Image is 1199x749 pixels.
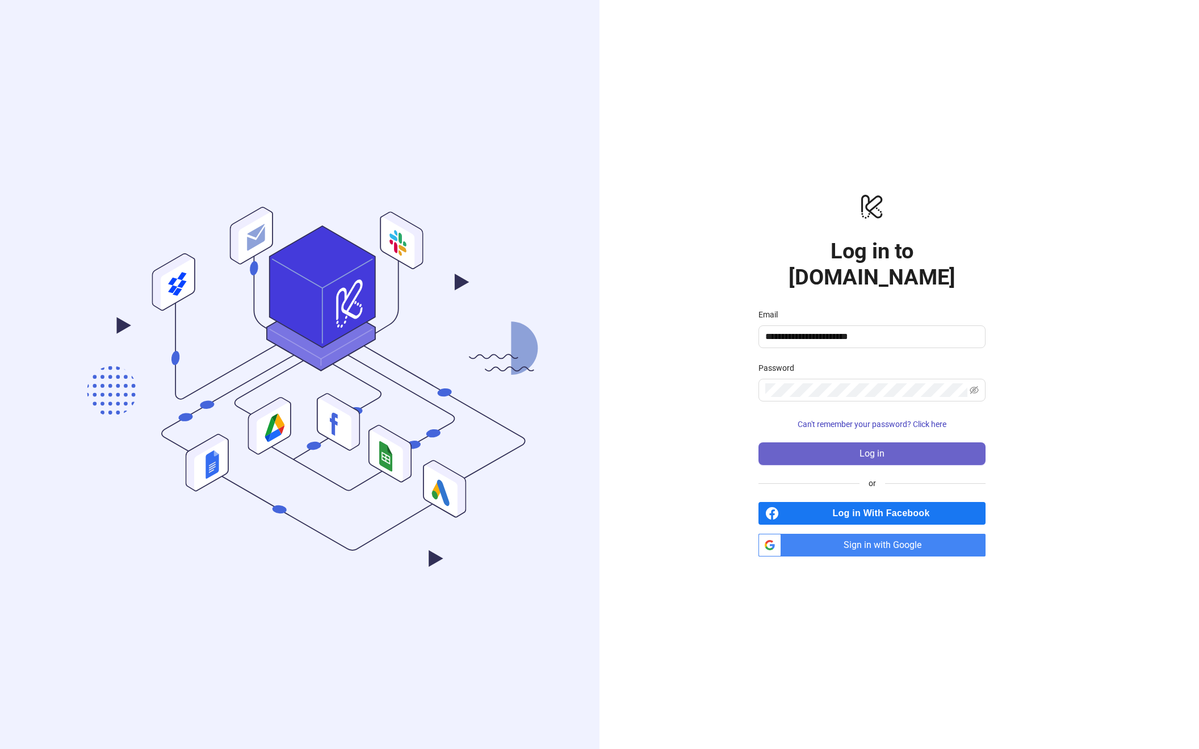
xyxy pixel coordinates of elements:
[798,420,946,429] span: Can't remember your password? Click here
[765,330,976,344] input: Email
[786,534,986,556] span: Sign in with Google
[783,502,986,525] span: Log in With Facebook
[758,534,986,556] a: Sign in with Google
[758,415,986,433] button: Can't remember your password? Click here
[758,362,802,374] label: Password
[758,238,986,290] h1: Log in to [DOMAIN_NAME]
[758,442,986,465] button: Log in
[758,308,785,321] label: Email
[860,449,884,459] span: Log in
[758,502,986,525] a: Log in With Facebook
[758,420,986,429] a: Can't remember your password? Click here
[970,386,979,395] span: eye-invisible
[860,477,885,489] span: or
[765,383,967,397] input: Password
